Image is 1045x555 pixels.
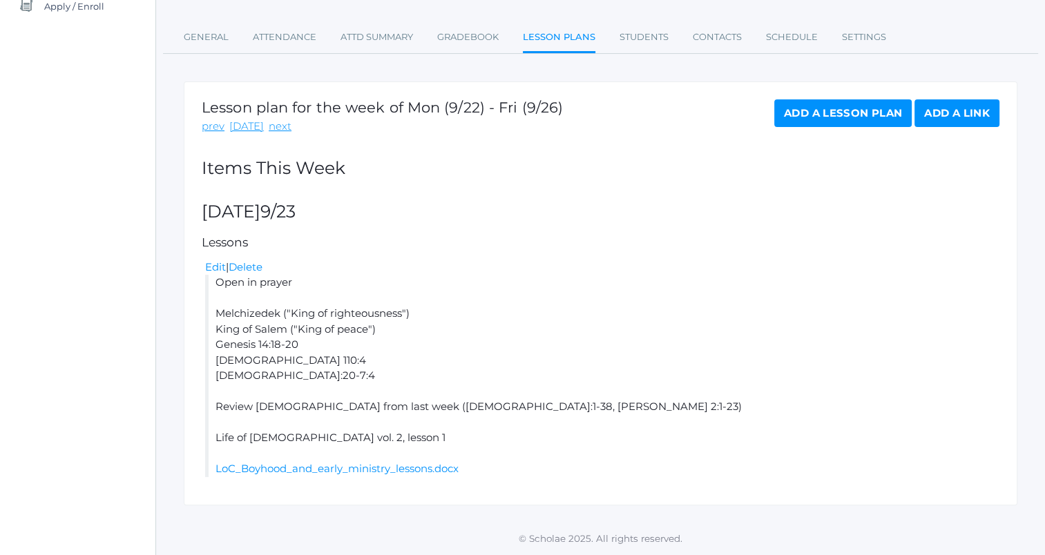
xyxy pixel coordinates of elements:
[523,23,595,53] a: Lesson Plans
[205,275,999,477] li: Open in prayer Melchizedek ("King of righteousness") King of Salem ("King of peace") Genesis 14:1...
[229,260,262,273] a: Delete
[215,462,459,475] a: LoC_Boyhood_and_early_ministry_lessons.docx
[766,23,818,51] a: Schedule
[914,99,999,127] a: Add a Link
[229,119,264,135] a: [DATE]
[437,23,499,51] a: Gradebook
[205,260,999,275] div: |
[774,99,912,127] a: Add a Lesson Plan
[842,23,886,51] a: Settings
[184,23,229,51] a: General
[202,119,224,135] a: prev
[202,159,999,178] h2: Items This Week
[253,23,316,51] a: Attendance
[260,201,296,222] span: 9/23
[205,260,226,273] a: Edit
[620,23,669,51] a: Students
[202,99,563,115] h1: Lesson plan for the week of Mon (9/22) - Fri (9/26)
[156,532,1045,545] p: © Scholae 2025. All rights reserved.
[202,202,999,222] h2: [DATE]
[202,236,999,249] h5: Lessons
[341,23,413,51] a: Attd Summary
[693,23,742,51] a: Contacts
[269,119,291,135] a: next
